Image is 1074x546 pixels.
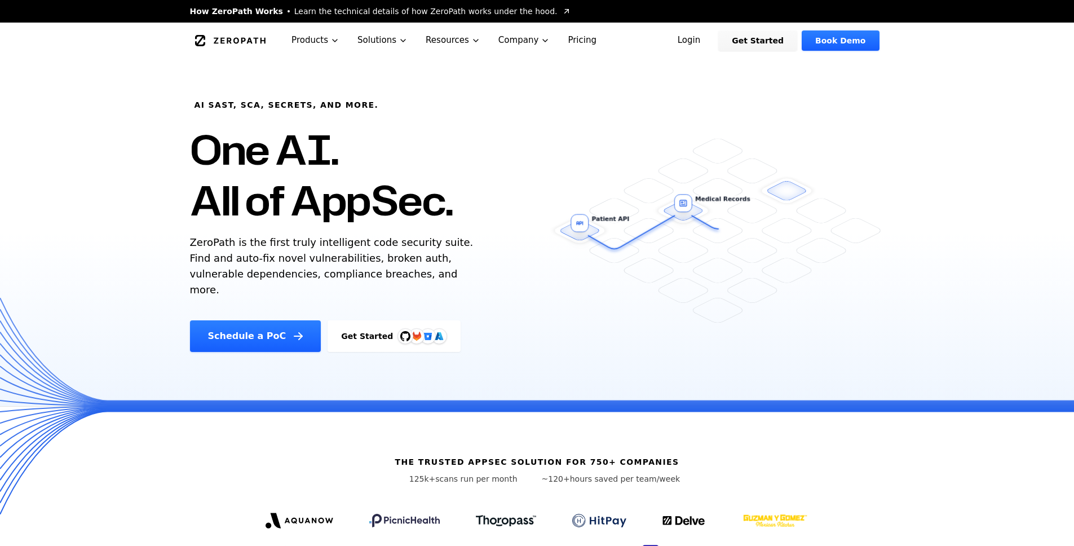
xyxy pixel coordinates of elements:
button: Company [489,23,559,58]
h6: AI SAST, SCA, Secrets, and more. [195,99,379,111]
svg: Bitbucket [422,330,434,342]
img: GitHub [400,331,410,341]
nav: Global [176,23,898,58]
a: Get StartedGitHubGitLabAzure [328,320,461,352]
p: ZeroPath is the first truly intelligent code security suite. Find and auto-fix novel vulnerabilit... [190,235,479,298]
span: ~120+ [542,474,570,483]
img: GYG [742,507,808,534]
img: GitLab [405,325,428,347]
h6: The trusted AppSec solution for 750+ companies [395,456,679,468]
p: scans run per month [394,473,533,485]
a: Get Started [718,30,797,51]
a: Pricing [559,23,605,58]
h1: One AI. All of AppSec. [190,124,453,226]
a: Book Demo [802,30,879,51]
a: How ZeroPath WorksLearn the technical details of how ZeroPath works under the hood. [190,6,571,17]
span: How ZeroPath Works [190,6,283,17]
p: hours saved per team/week [542,473,680,485]
img: Azure [435,332,444,341]
a: Login [664,30,714,51]
button: Products [282,23,348,58]
button: Solutions [348,23,417,58]
img: Thoropass [476,515,536,526]
span: Learn the technical details of how ZeroPath works under the hood. [294,6,558,17]
span: 125k+ [409,474,436,483]
button: Resources [417,23,489,58]
a: Schedule a PoC [190,320,321,352]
